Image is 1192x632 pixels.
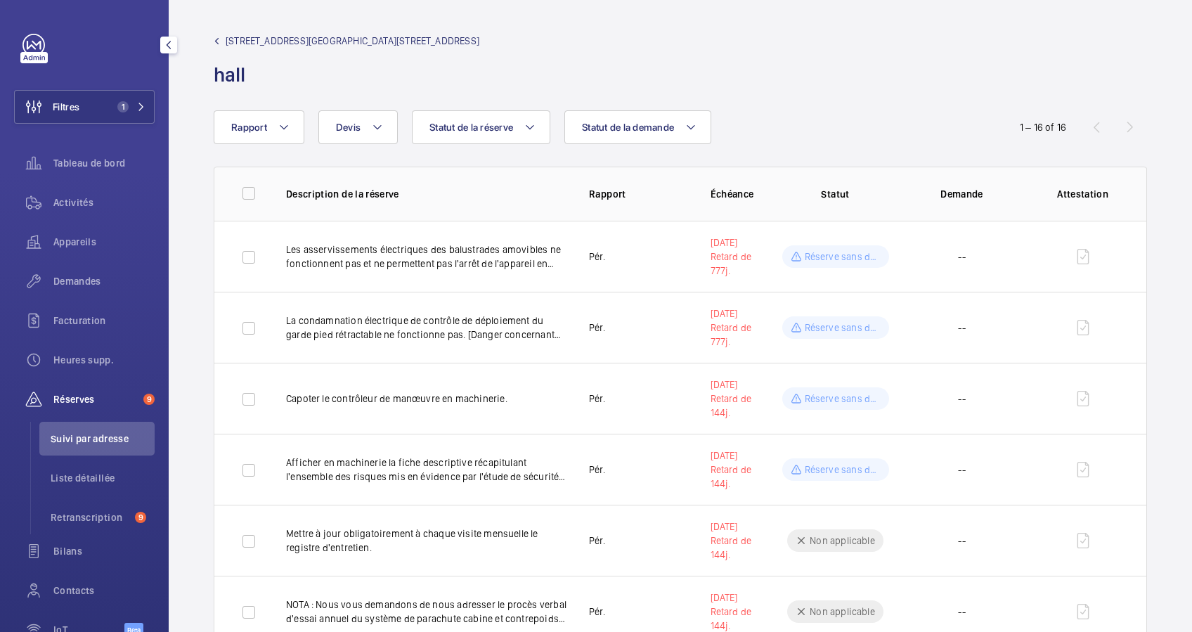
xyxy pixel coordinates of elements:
[589,463,605,477] p: Pér.
[582,122,674,133] span: Statut de la demande
[286,527,566,555] p: Mettre à jour obligatoirement à chaque visite mensuelle le registre d'entretien.
[589,605,605,619] p: Pér.
[51,510,129,524] span: Retranscription
[53,314,155,328] span: Facturation
[909,187,1016,201] p: Demande
[711,520,772,534] p: [DATE]
[564,110,711,144] button: Statut de la demande
[958,321,965,335] span: --
[805,250,881,264] p: Réserve sans demande
[589,250,605,264] p: Pér.
[810,534,875,548] p: Non applicable
[214,62,479,88] h1: hall
[14,90,155,124] button: Filtres1
[286,392,566,406] p: Capoter le contrôleur de manœuvre en machinerie.
[117,101,129,112] span: 1
[286,243,566,271] p: Les asservissements électriques des balustrades amovibles ne fonctionnent pas et ne permettent pa...
[226,34,479,48] span: [STREET_ADDRESS][GEOGRAPHIC_DATA][STREET_ADDRESS]
[711,534,772,562] div: Retard de 144j.
[711,378,772,392] p: [DATE]
[711,449,772,463] p: [DATE]
[318,110,398,144] button: Devis
[135,512,146,523] span: 9
[711,392,772,420] div: Retard de 144j.
[711,307,772,321] p: [DATE]
[711,250,772,278] div: Retard de 777j.
[412,110,550,144] button: Statut de la réserve
[782,187,889,201] p: Statut
[958,534,965,548] span: --
[286,598,566,626] p: NOTA : Nous vous demandons de nous adresser le procès verbal d'essai annuel du système de parachu...
[1020,120,1066,134] div: 1 – 16 of 16
[711,187,772,201] p: Échéance
[589,321,605,335] p: Pér.
[53,583,155,598] span: Contacts
[589,392,605,406] p: Pér.
[805,463,881,477] p: Réserve sans demande
[589,187,687,201] p: Rapport
[51,432,155,446] span: Suivi par adresse
[711,591,772,605] p: [DATE]
[53,353,155,367] span: Heures supp.
[214,110,304,144] button: Rapport
[711,236,772,250] p: [DATE]
[958,463,965,477] span: --
[805,392,881,406] p: Réserve sans demande
[286,314,566,342] p: La condamnation électrique de contrôle de déploiement du garde pied rétractable ne fonctionne pas...
[53,544,155,558] span: Bilans
[53,100,79,114] span: Filtres
[810,605,875,619] p: Non applicable
[286,456,566,484] p: Afficher en machinerie la fiche descriptive récapitulant l'ensemble des risques mis en évidence p...
[711,321,772,349] div: Retard de 777j.
[958,250,965,264] span: --
[53,274,155,288] span: Demandes
[286,187,566,201] p: Description de la réserve
[958,392,965,406] span: --
[51,471,155,485] span: Liste détaillée
[53,156,155,170] span: Tableau de bord
[958,605,965,619] span: --
[805,321,881,335] p: Réserve sans demande
[429,122,513,133] span: Statut de la réserve
[336,122,361,133] span: Devis
[589,534,605,548] p: Pér.
[1048,187,1118,201] p: Attestation
[53,195,155,209] span: Activités
[711,463,772,491] div: Retard de 144j.
[231,122,267,133] span: Rapport
[53,235,155,249] span: Appareils
[53,392,138,406] span: Réserves
[143,394,155,405] span: 9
